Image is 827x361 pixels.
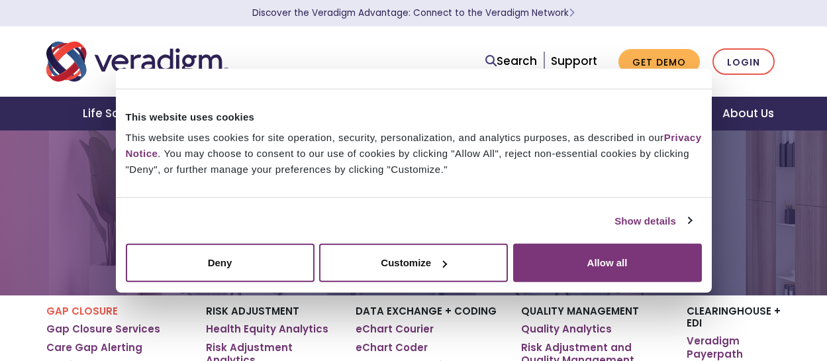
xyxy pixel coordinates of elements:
a: Privacy Notice [126,132,702,159]
span: Learn More [569,7,575,19]
a: Search [485,52,537,70]
button: Deny [126,244,315,282]
a: Gap Closure Services [46,323,160,336]
a: Login [712,48,775,76]
a: Health Equity Analytics [206,323,328,336]
a: Show details [614,213,691,229]
a: Life Sciences [67,97,177,130]
div: This website uses cookies for site operation, security, personalization, and analytics purposes, ... [126,130,702,178]
a: eChart Courier [356,323,434,336]
a: Discover the Veradigm Advantage: Connect to the Veradigm NetworkLearn More [252,7,575,19]
a: Get Demo [618,49,700,75]
img: Veradigm logo [46,40,228,83]
a: About Us [706,97,790,130]
div: This website uses cookies [126,109,702,125]
a: Quality Analytics [521,323,612,336]
button: Allow all [513,244,702,282]
a: eChart Coder [356,341,428,354]
button: Customize [319,244,508,282]
a: Veradigm Payerpath [687,335,781,360]
a: Support [551,53,597,69]
a: Care Gap Alerting [46,341,142,354]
